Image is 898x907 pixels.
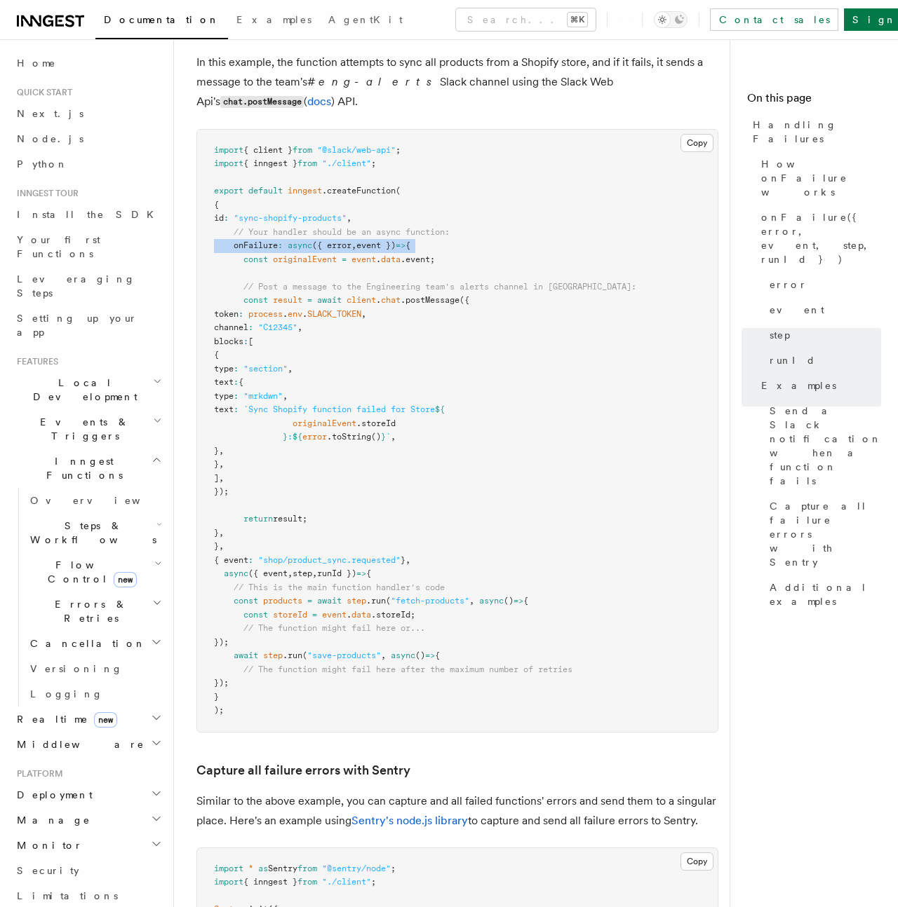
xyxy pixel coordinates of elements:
[371,877,376,887] span: ;
[288,309,302,319] span: env
[406,240,410,250] span: {
[25,519,156,547] span: Steps & Workflows
[764,297,881,322] a: event
[25,558,154,586] span: Flow Control
[351,610,371,620] span: data
[248,322,253,332] span: :
[770,278,807,292] span: error
[11,356,58,367] span: Features
[297,322,302,332] span: ,
[391,432,396,442] span: ,
[764,493,881,575] a: Capture all failure errors with Sentry
[214,877,243,887] span: import
[317,596,342,606] span: await
[243,877,297,887] span: { inngest }
[770,404,882,488] span: Send a Slack notification when a function fails
[17,273,135,299] span: Leveraging Steps
[214,213,224,223] span: id
[283,650,302,660] span: .run
[11,449,165,488] button: Inngest Functions
[273,514,307,524] span: result;
[401,254,435,264] span: .event;
[770,353,816,367] span: runId
[219,541,224,551] span: ,
[196,761,410,780] a: Capture all failure errors with Sentry
[681,852,713,871] button: Copy
[214,637,229,647] span: });
[243,514,273,524] span: return
[234,391,239,401] span: :
[17,865,79,876] span: Security
[234,650,258,660] span: await
[243,364,288,374] span: "section"
[30,663,123,674] span: Versioning
[761,157,881,199] span: How onFailure works
[248,555,253,565] span: :
[278,240,283,250] span: :
[764,272,881,297] a: error
[11,488,165,707] div: Inngest Functions
[243,336,248,346] span: :
[770,328,790,342] span: step
[214,158,243,168] span: import
[747,112,881,151] a: Handling Failures
[234,596,258,606] span: const
[17,234,100,259] span: Your first Functions
[248,568,288,578] span: ({ event
[381,432,386,442] span: }
[243,295,268,305] span: const
[17,890,118,901] span: Limitations
[11,266,165,306] a: Leveraging Steps
[234,377,239,387] span: :
[288,568,293,578] span: ,
[328,14,403,25] span: AgentKit
[11,712,117,726] span: Realtime
[351,814,468,827] a: Sentry's node.js library
[435,404,445,414] span: ${
[214,528,219,538] span: }
[234,213,347,223] span: "sync-shopify-products"
[322,864,391,873] span: "@sentry/node"
[258,555,401,565] span: "shop/product_sync.requested"
[381,650,386,660] span: ,
[11,227,165,266] a: Your first Functions
[234,364,239,374] span: :
[297,877,317,887] span: from
[11,813,91,827] span: Manage
[94,712,117,728] span: new
[214,705,224,715] span: );
[263,650,283,660] span: step
[504,596,514,606] span: ()
[234,227,450,237] span: // Your handler should be an async function:
[770,303,824,317] span: event
[243,623,425,633] span: // The function might fail here or...
[11,202,165,227] a: Install the SDK
[356,240,396,250] span: event })
[25,597,152,625] span: Errors & Retries
[381,254,401,264] span: data
[302,650,307,660] span: (
[11,782,165,807] button: Deployment
[351,240,356,250] span: ,
[17,108,83,119] span: Next.js
[214,459,219,469] span: }
[756,205,881,272] a: onFailure({ error, event, step, runId })
[347,295,376,305] span: client
[283,309,288,319] span: .
[761,210,881,266] span: onFailure({ error, event, step, runId })
[11,409,165,449] button: Events & Triggers
[214,446,219,456] span: }
[307,596,312,606] span: =
[11,376,153,404] span: Local Development
[753,118,881,146] span: Handling Failures
[17,313,138,338] span: Setting up your app
[351,254,376,264] span: event
[243,664,572,674] span: // The function might fail here after the maximum number of retries
[263,596,302,606] span: products
[214,391,234,401] span: type
[307,295,312,305] span: =
[356,568,366,578] span: =>
[283,432,288,442] span: }
[302,309,307,319] span: .
[479,596,504,606] span: async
